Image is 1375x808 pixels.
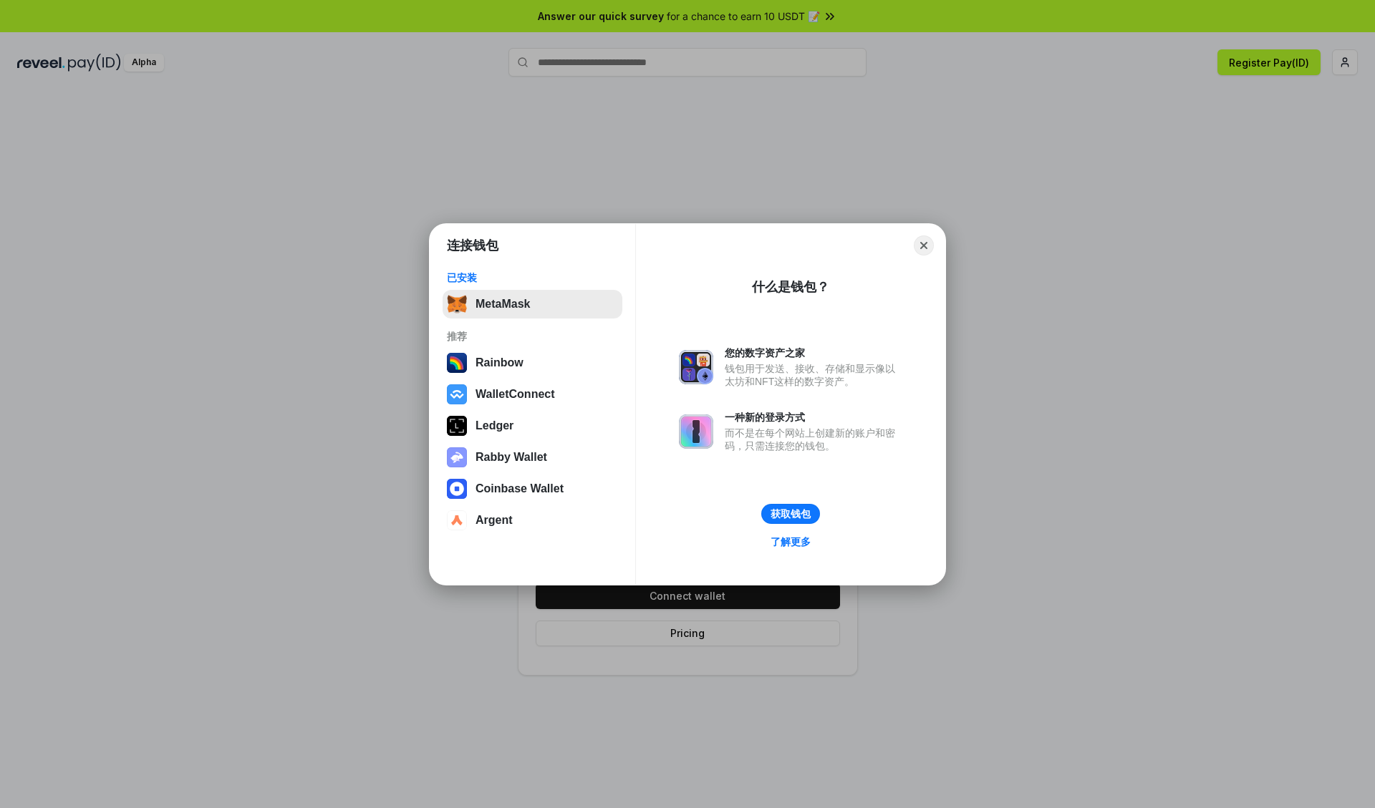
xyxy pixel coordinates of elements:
[725,362,902,388] div: 钱包用于发送、接收、存储和显示像以太坊和NFT这样的数字资产。
[725,346,902,359] div: 您的数字资产之家
[447,510,467,530] img: svg+xml,%3Csvg%20width%3D%2228%22%20height%3D%2228%22%20viewBox%3D%220%200%2028%2028%22%20fill%3D...
[443,474,622,503] button: Coinbase Wallet
[476,514,513,527] div: Argent
[443,380,622,409] button: WalletConnect
[476,419,513,432] div: Ledger
[443,506,622,535] button: Argent
[771,507,811,520] div: 获取钱包
[725,411,902,424] div: 一种新的登录方式
[447,271,618,284] div: 已安装
[725,427,902,452] div: 而不是在每个网站上创建新的账户和密码，只需连接您的钱包。
[914,235,934,255] button: Close
[443,443,622,472] button: Rabby Wallet
[476,482,564,495] div: Coinbase Wallet
[679,350,713,384] img: svg+xml,%3Csvg%20xmlns%3D%22http%3A%2F%2Fwww.w3.org%2F2000%2Fsvg%22%20fill%3D%22none%22%20viewBox...
[443,349,622,377] button: Rainbow
[447,353,467,373] img: svg+xml,%3Csvg%20width%3D%22120%22%20height%3D%22120%22%20viewBox%3D%220%200%20120%20120%22%20fil...
[771,535,811,548] div: 了解更多
[762,532,819,551] a: 了解更多
[476,451,547,464] div: Rabby Wallet
[752,278,829,296] div: 什么是钱包？
[447,294,467,314] img: svg+xml,%3Csvg%20fill%3D%22none%22%20height%3D%2233%22%20viewBox%3D%220%200%2035%2033%22%20width%...
[447,384,467,404] img: svg+xml,%3Csvg%20width%3D%2228%22%20height%3D%2228%22%20viewBox%3D%220%200%2028%2028%22%20fill%3D...
[679,414,713,449] img: svg+xml,%3Csvg%20xmlns%3D%22http%3A%2F%2Fwww.w3.org%2F2000%2Fsvg%22%20fill%3D%22none%22%20viewBox...
[476,298,530,311] div: MetaMask
[447,330,618,343] div: 推荐
[476,356,524,369] div: Rainbow
[761,504,820,524] button: 获取钱包
[443,412,622,440] button: Ledger
[447,237,498,254] h1: 连接钱包
[447,479,467,499] img: svg+xml,%3Csvg%20width%3D%2228%22%20height%3D%2228%22%20viewBox%3D%220%200%2028%2028%22%20fill%3D...
[443,290,622,318] button: MetaMask
[447,447,467,467] img: svg+xml,%3Csvg%20xmlns%3D%22http%3A%2F%2Fwww.w3.org%2F2000%2Fsvg%22%20fill%3D%22none%22%20viewBox...
[447,416,467,436] img: svg+xml,%3Csvg%20xmlns%3D%22http%3A%2F%2Fwww.w3.org%2F2000%2Fsvg%22%20width%3D%2228%22%20height%3...
[476,388,555,401] div: WalletConnect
